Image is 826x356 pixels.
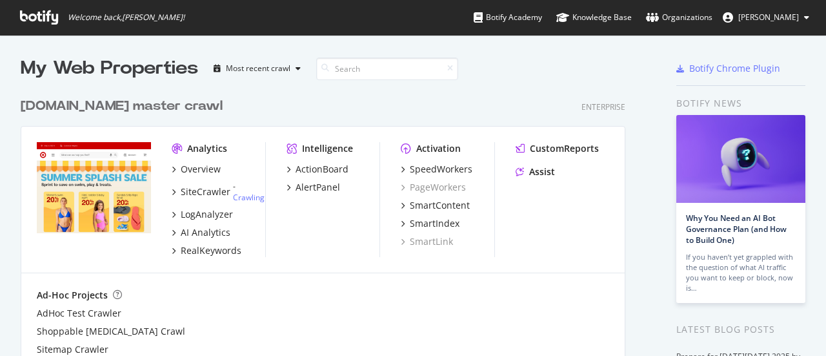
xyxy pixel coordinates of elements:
[226,65,290,72] div: Most recent crawl
[676,322,805,337] div: Latest Blog Posts
[181,163,221,176] div: Overview
[529,165,555,178] div: Assist
[676,115,805,203] img: Why You Need an AI Bot Governance Plan (and How to Build One)
[556,11,632,24] div: Knowledge Base
[172,226,230,239] a: AI Analytics
[37,142,151,234] img: www.target.com
[516,142,599,155] a: CustomReports
[21,97,223,116] div: [DOMAIN_NAME] master crawl
[181,244,241,257] div: RealKeywords
[401,199,470,212] a: SmartContent
[37,343,108,356] a: Sitemap Crawler
[316,58,458,80] input: Search
[287,163,348,176] a: ActionBoard
[21,97,228,116] a: [DOMAIN_NAME] master crawl
[172,181,265,203] a: SiteCrawler- Crawling
[172,244,241,257] a: RealKeywords
[233,192,265,203] a: Crawling
[37,307,121,320] a: AdHoc Test Crawler
[37,289,108,302] div: Ad-Hoc Projects
[401,163,472,176] a: SpeedWorkers
[676,62,780,75] a: Botify Chrome Plugin
[68,12,185,23] span: Welcome back, [PERSON_NAME] !
[516,165,555,178] a: Assist
[181,185,230,198] div: SiteCrawler
[21,56,198,81] div: My Web Properties
[172,208,233,221] a: LogAnalyzer
[676,96,805,110] div: Botify news
[712,7,820,28] button: [PERSON_NAME]
[410,163,472,176] div: SpeedWorkers
[474,11,542,24] div: Botify Academy
[287,181,340,194] a: AlertPanel
[581,101,625,112] div: Enterprise
[302,142,353,155] div: Intelligence
[738,12,799,23] span: Whitney Parmater
[401,235,453,248] a: SmartLink
[172,163,221,176] a: Overview
[187,142,227,155] div: Analytics
[530,142,599,155] div: CustomReports
[686,213,787,246] a: Why You Need an AI Bot Governance Plan (and How to Build One)
[646,11,712,24] div: Organizations
[181,208,233,221] div: LogAnalyzer
[208,58,306,79] button: Most recent crawl
[37,325,185,338] a: Shoppable [MEDICAL_DATA] Crawl
[296,163,348,176] div: ActionBoard
[181,226,230,239] div: AI Analytics
[401,217,459,230] a: SmartIndex
[416,142,461,155] div: Activation
[233,181,265,203] div: -
[689,62,780,75] div: Botify Chrome Plugin
[410,199,470,212] div: SmartContent
[296,181,340,194] div: AlertPanel
[686,252,796,293] div: If you haven’t yet grappled with the question of what AI traffic you want to keep or block, now is…
[410,217,459,230] div: SmartIndex
[401,181,466,194] a: PageWorkers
